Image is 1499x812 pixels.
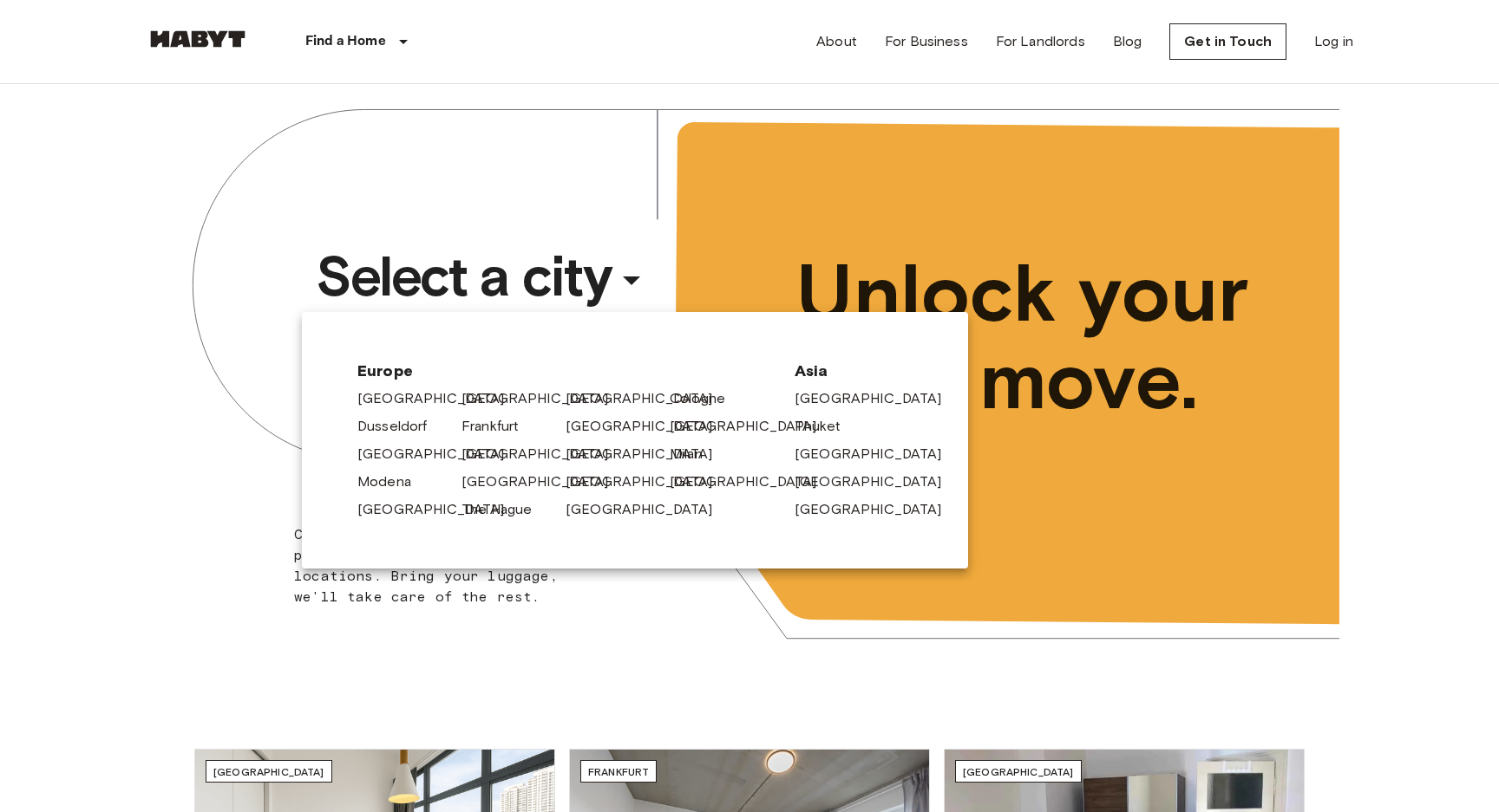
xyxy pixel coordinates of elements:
a: [GEOGRAPHIC_DATA] [461,471,626,492]
a: [GEOGRAPHIC_DATA] [461,388,626,409]
a: Phuket [795,416,858,437]
a: Frankfurt [461,416,536,437]
a: Dusseldorf [357,416,445,437]
a: [GEOGRAPHIC_DATA] [357,499,522,520]
a: [GEOGRAPHIC_DATA] [670,416,835,437]
a: Modena [357,471,429,492]
a: Cologne [670,388,743,409]
a: [GEOGRAPHIC_DATA] [795,471,959,492]
a: [GEOGRAPHIC_DATA] [357,444,522,464]
a: [GEOGRAPHIC_DATA] [795,499,959,520]
a: [GEOGRAPHIC_DATA] [461,444,626,464]
a: Milan [670,444,720,464]
a: [GEOGRAPHIC_DATA] [670,471,835,492]
a: [GEOGRAPHIC_DATA] [566,499,730,520]
a: [GEOGRAPHIC_DATA] [566,388,730,409]
a: [GEOGRAPHIC_DATA] [566,471,730,492]
a: The Hague [461,499,549,520]
a: [GEOGRAPHIC_DATA] [357,388,522,409]
a: [GEOGRAPHIC_DATA] [566,416,730,437]
a: [GEOGRAPHIC_DATA] [566,444,730,464]
span: Asia [795,361,913,381]
a: [GEOGRAPHIC_DATA] [795,444,959,464]
span: Europe [357,361,767,381]
a: [GEOGRAPHIC_DATA] [795,388,959,409]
